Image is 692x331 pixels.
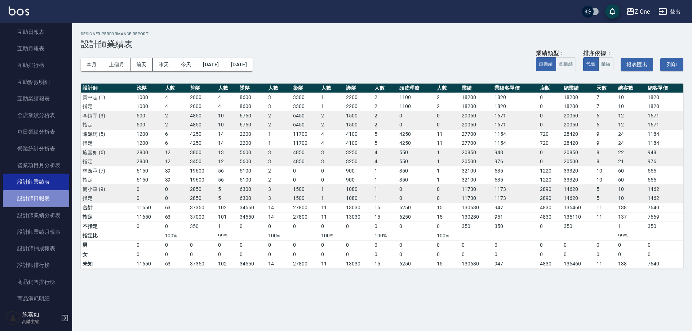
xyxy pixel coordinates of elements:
td: 350 [398,166,435,175]
td: 5 [595,184,616,194]
td: 5600 [238,157,266,166]
td: 1820 [646,102,683,111]
td: 976 [493,157,538,166]
button: 業績 [598,57,614,71]
td: 0 [135,194,163,203]
a: 商品消耗明細 [3,290,69,307]
td: 1154 [493,139,538,148]
td: 1 [319,102,344,111]
td: 2 [373,93,398,102]
td: 10 [616,93,646,102]
td: 5100 [238,166,266,175]
td: 10 [595,175,616,185]
td: 14 [216,129,238,139]
td: 3450 [188,157,217,166]
td: 4850 [188,111,217,120]
h5: 施嘉如 [22,311,59,318]
td: 3300 [291,93,320,102]
button: 代號 [583,57,599,71]
td: 1100 [398,102,435,111]
button: 列印 [660,58,683,71]
button: save [605,4,620,19]
td: 2 [319,111,344,120]
td: 60 [616,166,646,175]
td: 0 [319,166,344,175]
td: 施嘉如 (6) [81,148,135,157]
td: 1 [319,184,344,194]
td: 李鎮宇 (3) [81,111,135,120]
th: 總客數 [616,84,646,93]
td: 1 [319,93,344,102]
td: 28420 [562,129,595,139]
td: 33320 [562,175,595,185]
td: 500 [135,111,163,120]
td: 3 [266,93,291,102]
td: 1184 [646,129,683,139]
a: 營業項目月分析表 [3,157,69,174]
td: 5 [373,139,398,148]
a: 互助日報表 [3,24,69,40]
td: 7 [595,93,616,102]
td: 1 [435,166,460,175]
td: 4250 [398,139,435,148]
td: 56 [216,166,238,175]
a: 互助排行榜 [3,57,69,73]
td: 1184 [646,139,683,148]
th: 業績客單價 [493,84,538,93]
td: 指定 [81,157,135,166]
td: 5 [373,129,398,139]
td: 39 [163,166,188,175]
td: 1671 [646,111,683,120]
td: 6300 [238,184,266,194]
td: 5100 [238,175,266,185]
td: 550 [398,148,435,157]
td: 4250 [398,129,435,139]
td: 1 [373,166,398,175]
td: 14620 [562,194,595,203]
td: 535 [493,175,538,185]
button: 今天 [175,58,198,71]
td: 1 [266,139,291,148]
th: 人數 [373,84,398,93]
td: 4 [216,102,238,111]
td: 指定 [81,120,135,130]
td: 2 [435,93,460,102]
td: 24 [616,139,646,148]
table: a dense table [81,84,683,269]
td: 陳姵錡 (5) [81,129,135,139]
td: 指定 [81,175,135,185]
td: 32100 [460,175,493,185]
td: 28420 [562,139,595,148]
td: 1000 [135,93,163,102]
th: 人數 [435,84,460,93]
td: 3 [266,148,291,157]
button: 本月 [81,58,103,71]
td: 2000 [188,93,217,102]
td: 10 [216,111,238,120]
td: 6150 [135,166,163,175]
td: 4 [163,93,188,102]
img: Person [6,311,20,325]
td: 20050 [562,111,595,120]
td: 0 [319,175,344,185]
td: 27700 [460,129,493,139]
td: 8600 [238,93,266,102]
td: 18200 [460,93,493,102]
th: 業績 [460,84,493,93]
td: 2 [163,111,188,120]
button: 昨天 [153,58,175,71]
td: 2 [163,120,188,130]
td: 0 [163,194,188,203]
td: 1671 [493,120,538,130]
td: 指定 [81,194,135,203]
td: 11 [435,139,460,148]
td: 14 [216,139,238,148]
a: 設計師抽成報表 [3,240,69,257]
td: 0 [398,111,435,120]
td: 0 [538,120,562,130]
td: 4 [216,93,238,102]
td: 1200 [135,139,163,148]
td: 6450 [291,120,320,130]
td: 32100 [460,166,493,175]
a: 互助業績報表 [3,90,69,107]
